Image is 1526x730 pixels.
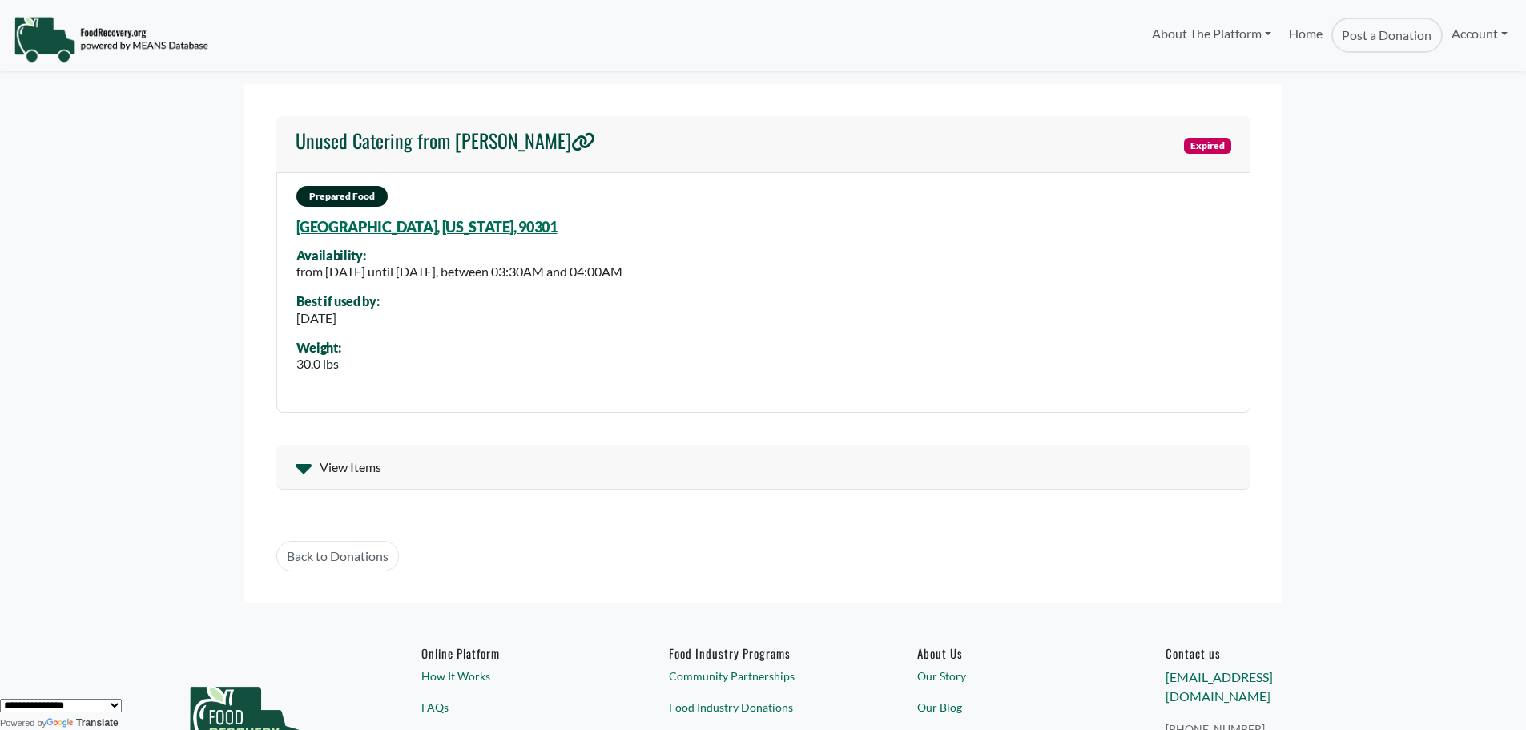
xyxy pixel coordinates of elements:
a: Home [1280,18,1331,53]
img: NavigationLogo_FoodRecovery-91c16205cd0af1ed486a0f1a7774a6544ea792ac00100771e7dd3ec7c0e58e41.png [14,15,208,63]
a: Back to Donations [276,541,399,571]
div: Weight: [296,341,341,355]
div: Availability: [296,248,622,263]
h6: Contact us [1166,646,1353,660]
h6: Online Platform [421,646,609,660]
a: [EMAIL_ADDRESS][DOMAIN_NAME] [1166,669,1273,704]
span: Expired [1184,138,1231,154]
span: View Items [320,458,381,477]
a: Translate [46,717,119,728]
a: [GEOGRAPHIC_DATA], [US_STATE], 90301 [296,218,558,236]
a: How It Works [421,667,609,684]
div: 30.0 lbs [296,354,341,373]
div: from [DATE] until [DATE], between 03:30AM and 04:00AM [296,262,622,281]
h4: Unused Catering from [PERSON_NAME] [296,129,595,152]
img: Google Translate [46,718,76,729]
a: Account [1443,18,1516,50]
a: About The Platform [1142,18,1279,50]
span: Prepared Food [296,186,388,207]
h6: Food Industry Programs [669,646,856,660]
div: Best if used by: [296,294,380,309]
a: Community Partnerships [669,667,856,684]
div: [DATE] [296,309,380,328]
a: Post a Donation [1331,18,1442,53]
a: Unused Catering from [PERSON_NAME] [296,129,595,159]
a: About Us [917,646,1105,660]
a: Our Story [917,667,1105,684]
